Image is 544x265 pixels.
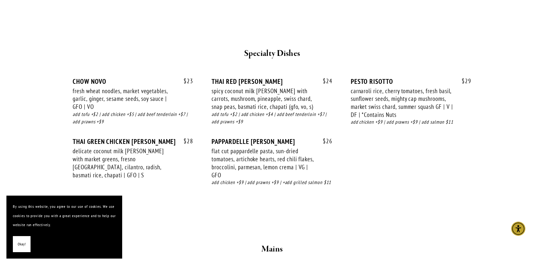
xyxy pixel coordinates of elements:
[13,202,116,230] p: By using this website, you agree to our use of cookies. We use cookies to provide you with a grea...
[13,236,31,252] button: Okay!
[261,243,283,255] strong: Mains
[323,77,326,85] span: $
[18,240,26,249] span: Okay!
[316,77,332,85] span: 24
[212,137,332,146] div: PAPPARDELLE [PERSON_NAME]
[6,196,122,259] section: Cookie banner
[212,147,314,179] div: flat cut pappardelle pasta, sun-dried tomatoes, artichoke hearts, red chili flakes, broccolini, p...
[212,77,332,85] div: THAI RED [PERSON_NAME]
[316,137,332,145] span: 26
[455,77,471,85] span: 29
[177,137,193,145] span: 28
[73,87,175,111] div: fresh wheat noodles, market vegetables, garlic, ginger, sesame seeds, soy sauce | GFO | VO
[73,147,175,179] div: delicate coconut milk [PERSON_NAME] with market greens, fresno [GEOGRAPHIC_DATA], cilantro, radis...
[511,222,525,236] div: Accessibility Menu
[212,179,332,186] div: add chicken +$9 | add prawns +$9 | +add grilled salmon $11
[323,137,326,145] span: $
[73,111,193,126] div: add tofu +$2 | add chicken +$5 | add beef tenderloin +$7 | add prawns +$9
[184,137,187,145] span: $
[212,87,314,111] div: spicy coconut milk [PERSON_NAME] with carrots, mushroom, pineapple, swiss chard, snap peas, basma...
[177,77,193,85] span: 23
[184,77,187,85] span: $
[462,77,465,85] span: $
[73,77,193,85] div: CHOW NOVO
[244,48,300,59] strong: Specialty Dishes
[351,87,453,119] div: carnaroli rice, cherry tomatoes, fresh basil, sunflower seeds, mighty cap mushrooms, market swiss...
[73,137,193,146] div: THAI GREEN CHICKEN [PERSON_NAME]
[212,111,332,126] div: add tofu +$2 | add chicken +$4 | add beef tenderloin +$7 | add prawns +$9
[351,77,471,85] div: PESTO RISOTTO
[351,119,471,126] div: add chicken +$9 | add prawns +$9 | add salmon $11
